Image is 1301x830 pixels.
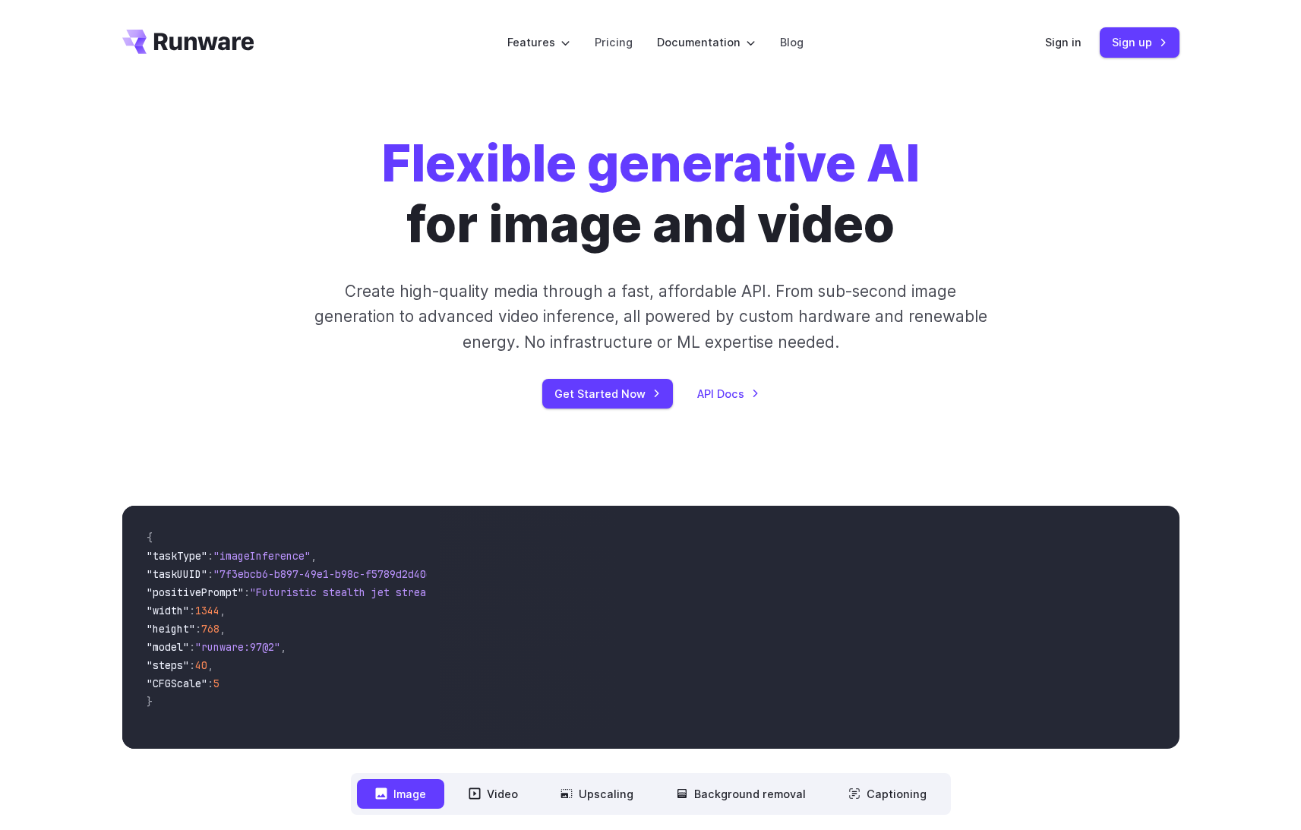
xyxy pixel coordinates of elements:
[219,622,226,636] span: ,
[657,33,756,51] label: Documentation
[147,585,244,599] span: "positivePrompt"
[207,677,213,690] span: :
[189,640,195,654] span: :
[311,549,317,563] span: ,
[312,279,989,355] p: Create high-quality media through a fast, affordable API. From sub-second image generation to adv...
[542,379,673,409] a: Get Started Now
[219,604,226,617] span: ,
[244,585,250,599] span: :
[595,33,633,51] a: Pricing
[381,133,920,194] strong: Flexible generative AI
[195,640,280,654] span: "runware:97@2"
[147,640,189,654] span: "model"
[189,658,195,672] span: :
[213,677,219,690] span: 5
[189,604,195,617] span: :
[147,677,207,690] span: "CFGScale"
[147,695,153,708] span: }
[1100,27,1179,57] a: Sign up
[147,567,207,581] span: "taskUUID"
[195,622,201,636] span: :
[207,567,213,581] span: :
[147,531,153,544] span: {
[213,567,444,581] span: "7f3ebcb6-b897-49e1-b98c-f5789d2d40d7"
[542,779,652,809] button: Upscaling
[195,658,207,672] span: 40
[195,604,219,617] span: 1344
[201,622,219,636] span: 768
[122,30,254,54] a: Go to /
[830,779,945,809] button: Captioning
[1045,33,1082,51] a: Sign in
[250,585,803,599] span: "Futuristic stealth jet streaking through a neon-lit cityscape with glowing purple exhaust"
[207,549,213,563] span: :
[357,779,444,809] button: Image
[507,33,570,51] label: Features
[780,33,804,51] a: Blog
[450,779,536,809] button: Video
[147,549,207,563] span: "taskType"
[280,640,286,654] span: ,
[697,385,759,402] a: API Docs
[147,658,189,672] span: "steps"
[207,658,213,672] span: ,
[147,622,195,636] span: "height"
[147,604,189,617] span: "width"
[381,134,920,254] h1: for image and video
[658,779,824,809] button: Background removal
[213,549,311,563] span: "imageInference"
